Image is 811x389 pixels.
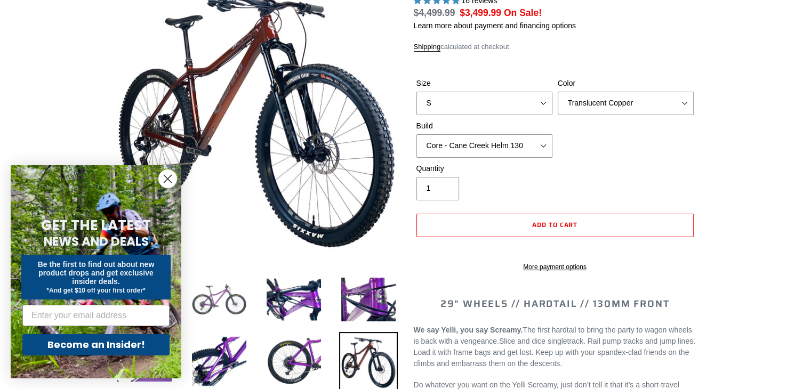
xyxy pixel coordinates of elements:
[414,43,441,52] a: Shipping
[22,305,170,326] input: Enter your email address
[44,233,149,250] span: NEWS AND DEALS
[416,163,552,174] label: Quantity
[414,326,692,345] span: The first hardtail to bring the party to wagon wheels is back with a vengeance.
[339,270,398,329] img: Load image into Gallery viewer, YELLI SCREAMY - Complete Bike
[460,7,501,18] span: $3,499.99
[41,216,151,235] span: GET THE LATEST
[504,6,542,20] span: On Sale!
[414,7,455,18] s: $4,499.99
[190,270,248,329] img: Load image into Gallery viewer, YELLI SCREAMY - Complete Bike
[38,260,155,286] span: Be the first to find out about new product drops and get exclusive insider deals.
[416,214,694,237] button: Add to cart
[414,326,523,334] b: We say Yelli, you say Screamy.
[416,120,552,132] label: Build
[414,325,696,369] p: Slice and dice singletrack. Rail pump tracks and jump lines. Load it with frame bags and get lost...
[46,287,145,294] span: *And get $10 off your first order*
[532,220,578,230] span: Add to cart
[158,169,177,188] button: Close dialog
[558,78,694,89] label: Color
[264,270,323,329] img: Load image into Gallery viewer, YELLI SCREAMY - Complete Bike
[416,262,694,272] a: More payment options
[440,296,670,311] span: 29" WHEELS // HARDTAIL // 130MM FRONT
[416,78,552,89] label: Size
[414,21,576,30] a: Learn more about payment and financing options
[414,42,696,52] div: calculated at checkout.
[22,334,170,355] button: Become an Insider!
